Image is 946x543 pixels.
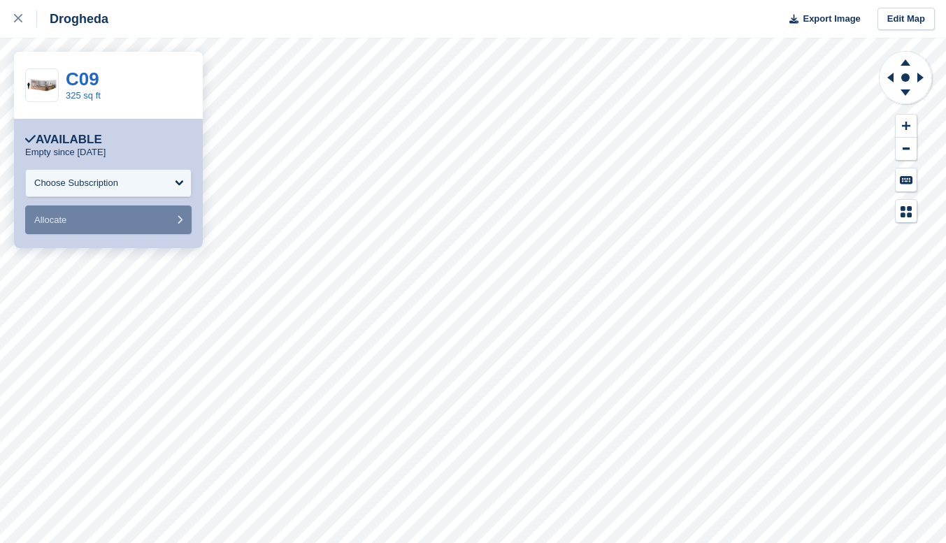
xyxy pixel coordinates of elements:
button: Zoom Out [896,138,917,161]
button: Zoom In [896,115,917,138]
button: Allocate [25,205,192,234]
p: Empty since [DATE] [25,147,106,158]
span: Allocate [34,215,66,225]
a: 325 sq ft [66,90,101,101]
img: 300-sqft-unit%20(1).jpg [26,73,58,98]
button: Keyboard Shortcuts [896,168,917,191]
div: Available [25,133,102,147]
a: Edit Map [877,8,935,31]
span: Export Image [803,12,860,26]
button: Map Legend [896,200,917,223]
div: Drogheda [37,10,108,27]
button: Export Image [781,8,861,31]
a: C09 [66,68,99,89]
div: Choose Subscription [34,176,118,190]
